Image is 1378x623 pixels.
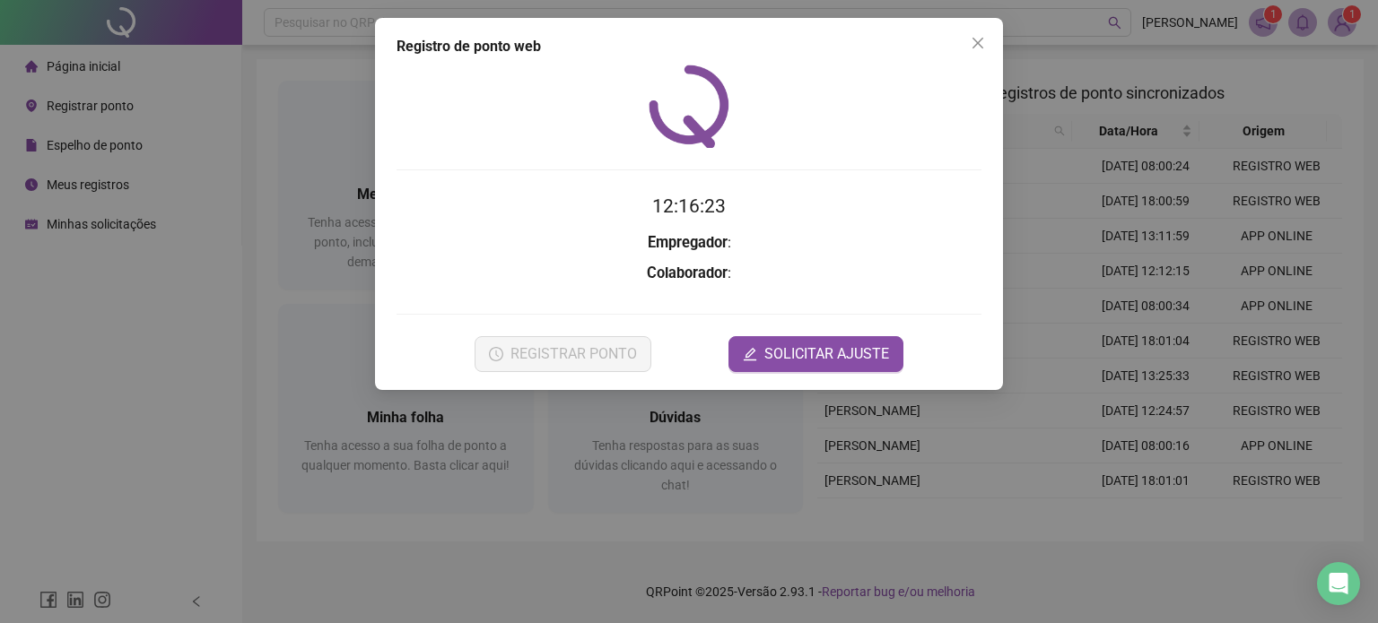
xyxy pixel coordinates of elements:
div: Registro de ponto web [397,36,981,57]
h3: : [397,231,981,255]
strong: Colaborador [647,264,728,281]
span: edit [743,347,757,361]
img: QRPoint [649,65,729,148]
time: 12:16:23 [652,195,726,217]
strong: Empregador [648,234,728,251]
div: Open Intercom Messenger [1317,562,1360,605]
span: close [971,36,985,50]
button: Close [964,29,992,57]
h3: : [397,262,981,285]
span: SOLICITAR AJUSTE [764,343,889,365]
button: editSOLICITAR AJUSTE [728,336,903,372]
button: REGISTRAR PONTO [475,336,651,372]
